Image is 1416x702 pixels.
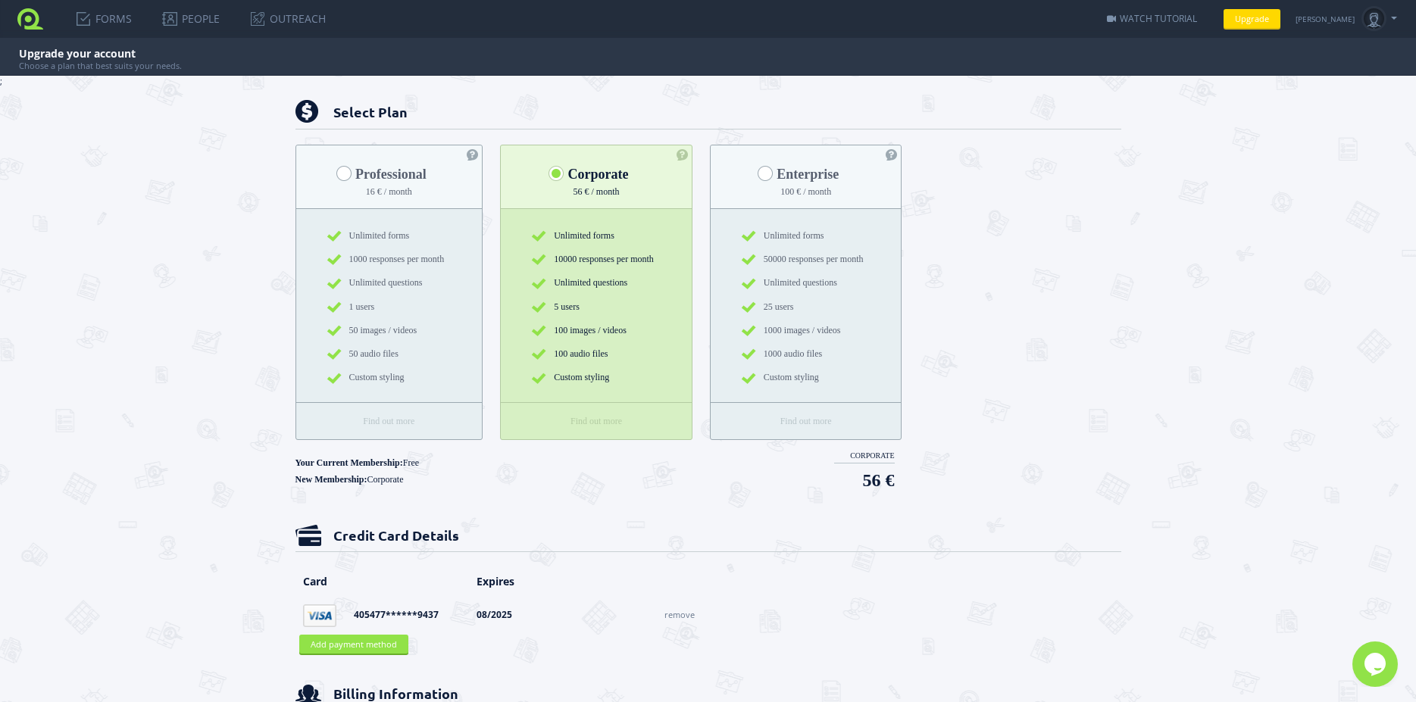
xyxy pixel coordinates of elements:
[501,299,692,323] li: 5 users
[664,609,695,620] a: remove
[570,416,622,426] a: Find out more
[363,416,414,426] a: Find out more
[477,608,512,621] span: 08/2025
[761,164,839,183] label: Enterprise
[295,518,1121,553] h2: Credit Card Details
[296,370,483,393] li: Custom styling
[501,370,692,393] li: Custom styling
[19,61,182,71] span: Choose a plan that best suits your needs.
[296,275,483,298] li: Unlimited questions
[501,186,692,198] p: 56 € / month
[834,451,895,464] div: Corporate
[296,186,483,198] p: 16 € / month
[295,457,420,474] div: Your Current Membership:
[711,275,902,298] li: Unlimited questions
[295,474,420,485] div: New Membership:
[711,228,902,251] li: Unlimited forms
[780,416,832,426] a: Find out more
[711,370,902,393] li: Custom styling
[711,299,902,323] li: 25 users
[299,635,408,654] button: Add payment method
[367,474,403,485] span: Corporate
[711,346,902,370] li: 1000 audio files
[465,575,535,588] div: Expires
[296,346,483,370] li: 50 audio files
[711,323,902,346] li: 1000 images / videos
[296,323,483,346] li: 50 images / videos
[501,323,692,346] li: 100 images / videos
[552,164,628,183] label: Corporate
[296,251,483,275] li: 1000 responses per month
[296,299,483,323] li: 1 users
[292,575,465,588] div: Card
[501,251,692,275] li: 10000 responses per month
[711,251,902,275] li: 50000 responses per month
[1107,12,1197,25] a: WATCH TUTORIAL
[834,469,895,491] div: 56 €
[501,346,692,370] li: 100 audio files
[501,228,692,251] li: Unlimited forms
[295,95,1121,129] h2: Select Plan
[296,228,483,251] li: Unlimited forms
[403,457,419,468] span: Free
[711,186,902,198] p: 100 € / month
[1352,641,1401,687] iframe: chat widget
[1224,9,1280,28] a: Upgrade
[340,164,427,183] label: Professional
[501,275,692,298] li: Unlimited questions
[303,604,336,627] img: Card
